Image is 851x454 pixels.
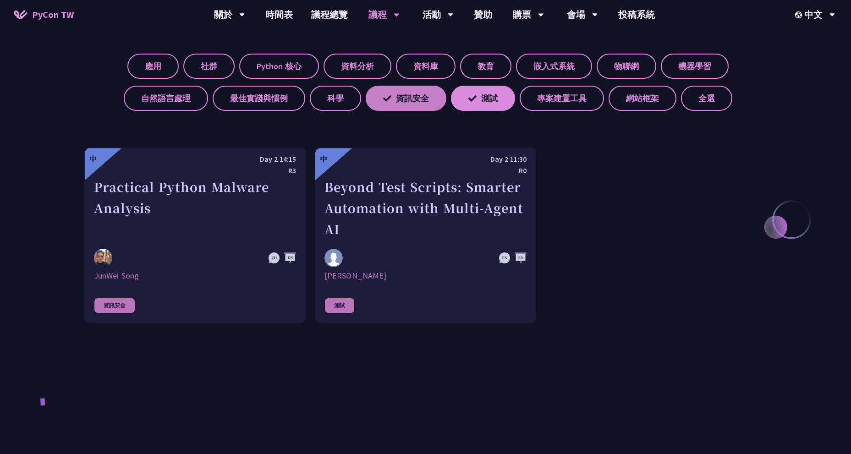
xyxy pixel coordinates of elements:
div: Day 2 14:15 [94,153,296,165]
label: 科學 [310,86,361,111]
div: [PERSON_NAME] [324,270,527,281]
a: 中 Day 2 14:15 R3 Practical Python Malware Analysis JunWei Song JunWei Song 資訊安全 [84,148,306,323]
img: JunWei Song [94,249,112,267]
label: 資料庫 [396,54,456,79]
label: 最佳實踐與慣例 [213,86,305,111]
div: R3 [94,165,296,176]
label: 全選 [681,86,732,111]
div: 中 [89,153,97,164]
a: PyCon TW [5,3,83,26]
div: R0 [324,165,527,176]
div: 中 [320,153,327,164]
label: Python 核心 [239,54,319,79]
div: Practical Python Malware Analysis [94,176,296,240]
img: Home icon of PyCon TW 2025 [14,10,27,19]
label: 嵌入式系統 [516,54,592,79]
div: 測試 [324,298,355,313]
label: 自然語言處理 [124,86,208,111]
div: Day 2 11:30 [324,153,527,165]
img: Sneha Mavuri [324,249,343,267]
label: 物聯網 [597,54,656,79]
label: 資訊安全 [366,86,446,111]
label: 專案建置工具 [520,86,604,111]
img: Locale Icon [795,11,804,18]
label: 機器學習 [661,54,729,79]
div: Beyond Test Scripts: Smarter Automation with Multi-Agent AI [324,176,527,240]
label: 應用 [127,54,179,79]
label: 教育 [460,54,511,79]
span: PyCon TW [32,8,74,22]
label: 社群 [183,54,235,79]
label: 測試 [451,86,515,111]
a: 中 Day 2 11:30 R0 Beyond Test Scripts: Smarter Automation with Multi-Agent AI Sneha Mavuri [PERSON... [315,148,536,323]
label: 資料分析 [324,54,391,79]
label: 網站框架 [609,86,676,111]
div: JunWei Song [94,270,296,281]
div: 資訊安全 [94,298,135,313]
